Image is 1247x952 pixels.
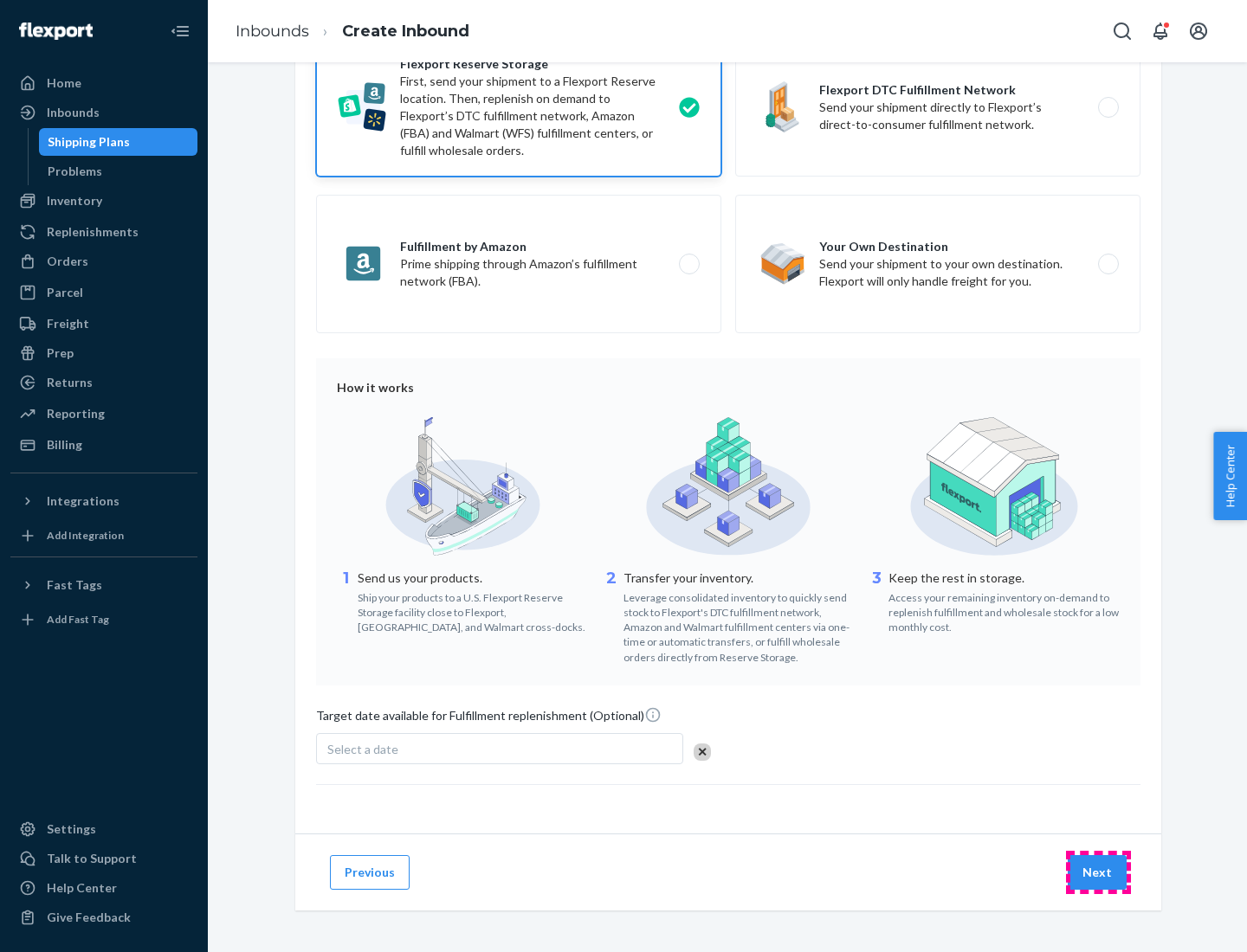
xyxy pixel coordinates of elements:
a: Billing [10,431,197,459]
a: Inbounds [236,22,309,41]
button: Help Center [1213,432,1247,520]
div: Talk to Support [47,850,137,867]
div: 2 [603,568,620,665]
p: Send us your products. [358,569,589,587]
a: Replenishments [10,218,197,246]
div: Prep [47,344,74,362]
div: Replenishments [47,223,139,241]
div: Access your remaining inventory on-demand to replenish fulfillment and wholesale stock for a low ... [888,587,1120,634]
div: Reporting [47,405,105,422]
a: Create Inbound [342,22,469,41]
a: Reporting [10,400,197,428]
ol: breadcrumbs [222,6,483,57]
a: Shipping Plans [39,128,198,156]
a: Prep [10,339,197,367]
div: Home [47,74,81,92]
a: Home [10,69,197,97]
div: How it works [337,379,1120,396]
button: Close Navigation [163,14,197,48]
a: Add Fast Tag [10,606,197,634]
button: Integrations [10,487,197,515]
a: Add Integration [10,522,197,550]
img: Flexport logo [19,23,93,40]
div: Add Integration [47,528,124,543]
a: Problems [39,158,198,185]
div: Fast Tags [47,576,102,594]
div: Returns [47,374,93,391]
a: Settings [10,815,197,843]
button: Open account menu [1181,14,1216,48]
div: Problems [48,163,102,180]
div: Shipping Plans [48,133,130,151]
span: Select a date [327,742,398,756]
div: Freight [47,315,89,332]
div: Integrations [47,492,120,510]
a: Returns [10,369,197,396]
div: Inbounds [47,104,100,121]
a: Freight [10,310,197,338]
div: Leverage consolidated inventory to quickly send stock to Flexport's DTC fulfillment network, Amaz... [623,587,855,665]
div: Orders [47,253,88,270]
div: 3 [868,568,885,634]
button: Previous [330,855,410,890]
a: Talk to Support [10,845,197,872]
div: Help Center [47,879,117,897]
p: Transfer your inventory. [623,569,855,587]
div: Add Fast Tag [47,612,109,627]
button: Next [1068,855,1127,890]
button: Open notifications [1143,14,1178,48]
a: Orders [10,248,197,275]
div: 1 [337,568,354,634]
div: Parcel [47,284,83,301]
button: Give Feedback [10,904,197,931]
a: Help Center [10,874,197,902]
a: Inbounds [10,99,197,126]
button: Open Search Box [1105,14,1140,48]
p: Keep the rest in storage. [888,569,1120,587]
button: Fast Tags [10,571,197,599]
div: Billing [47,436,82,453]
a: Inventory [10,187,197,215]
div: Settings [47,820,96,838]
div: Ship your products to a U.S. Flexport Reserve Storage facility close to Flexport, [GEOGRAPHIC_DAT... [358,587,589,634]
div: Give Feedback [47,909,131,926]
span: Target date available for Fulfillment replenishment (Optional) [316,706,662,731]
div: Inventory [47,192,102,209]
a: Parcel [10,279,197,306]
